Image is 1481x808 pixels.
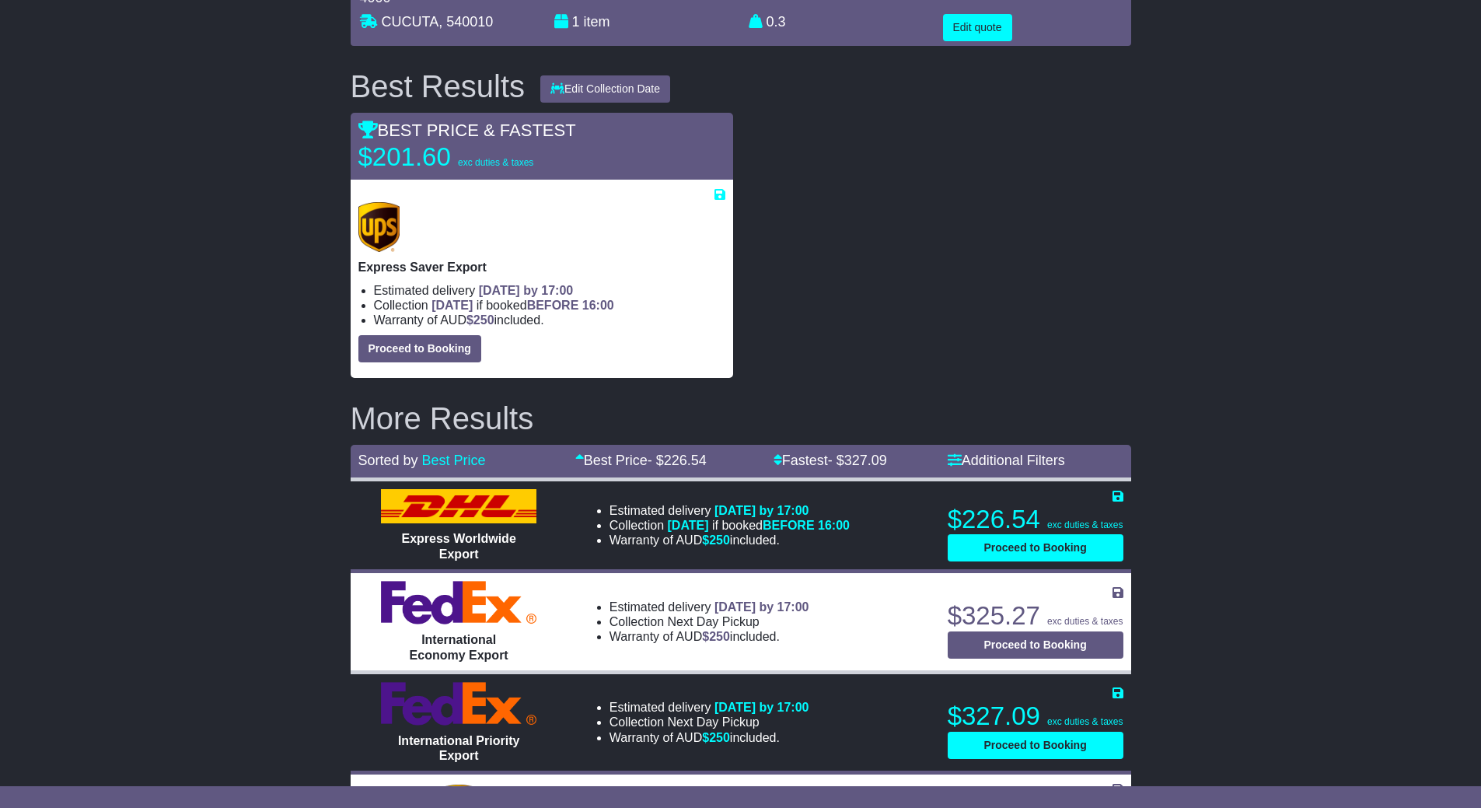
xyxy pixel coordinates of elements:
button: Proceed to Booking [358,335,481,362]
p: $325.27 [948,600,1123,631]
a: Best Price- $226.54 [575,453,707,468]
button: Proceed to Booking [948,732,1123,759]
li: Collection [610,614,809,629]
span: 250 [473,313,494,327]
span: $ [702,630,730,643]
span: 0.3 [767,14,786,30]
span: item [584,14,610,30]
li: Warranty of AUD included. [610,533,850,547]
span: [DATE] by 17:00 [714,504,809,517]
a: Additional Filters [948,453,1065,468]
span: Next Day Pickup [668,715,760,729]
span: Sorted by [358,453,418,468]
span: Express Worldwide Export [401,532,515,560]
span: International Economy Export [410,633,508,661]
span: 1 [572,14,580,30]
span: BEST PRICE & FASTEST [358,121,576,140]
li: Collection [374,298,725,313]
li: Estimated delivery [374,283,725,298]
span: exc duties & taxes [1047,616,1123,627]
span: 16:00 [818,519,850,532]
img: UPS (new): Express Saver Export [358,202,400,252]
button: Proceed to Booking [948,534,1123,561]
button: Edit quote [943,14,1012,41]
span: exc duties & taxes [1047,716,1123,727]
span: 250 [709,533,730,547]
span: $ [702,533,730,547]
img: FedEx Express: International Priority Export [381,682,536,726]
span: BEFORE [527,299,579,312]
span: 250 [709,731,730,744]
li: Warranty of AUD included. [610,629,809,644]
li: Warranty of AUD included. [610,730,809,745]
img: DHL: Express Worldwide Export [381,489,536,523]
li: Estimated delivery [610,600,809,614]
span: - $ [648,453,707,468]
span: [DATE] [668,519,709,532]
li: Collection [610,715,809,729]
span: 250 [709,630,730,643]
li: Warranty of AUD included. [374,313,725,327]
button: Proceed to Booking [948,631,1123,659]
li: Estimated delivery [610,700,809,715]
span: exc duties & taxes [458,157,533,168]
p: $201.60 [358,142,553,173]
span: 327.09 [844,453,887,468]
span: 226.54 [664,453,707,468]
span: CUCUTA [382,14,439,30]
li: Estimated delivery [610,503,850,518]
button: Edit Collection Date [540,75,670,103]
span: [DATE] by 17:00 [714,600,809,614]
span: , 540010 [438,14,493,30]
span: if booked [668,519,850,532]
span: [DATE] by 17:00 [714,701,809,714]
span: BEFORE [763,519,815,532]
span: Next Day Pickup [668,615,760,628]
span: $ [466,313,494,327]
p: Express Saver Export [358,260,725,275]
span: - $ [828,453,887,468]
span: exc duties & taxes [1047,519,1123,530]
span: [DATE] by 17:00 [479,284,574,297]
a: Fastest- $327.09 [774,453,887,468]
span: [DATE] [431,299,473,312]
span: if booked [431,299,613,312]
p: $327.09 [948,701,1123,732]
span: 16:00 [582,299,614,312]
img: FedEx Express: International Economy Export [381,581,536,624]
p: $226.54 [948,504,1123,535]
span: $ [702,731,730,744]
span: International Priority Export [398,734,519,762]
div: Best Results [343,69,533,103]
h2: More Results [351,401,1131,435]
li: Collection [610,518,850,533]
a: Best Price [422,453,486,468]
